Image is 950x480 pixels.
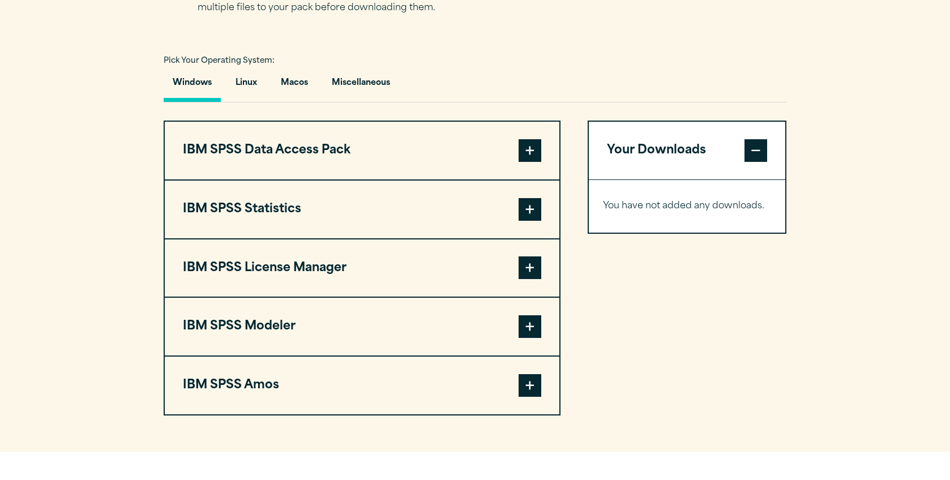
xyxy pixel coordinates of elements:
[165,357,559,414] button: IBM SPSS Amos
[165,181,559,238] button: IBM SPSS Statistics
[589,122,785,179] button: Your Downloads
[164,57,275,65] span: Pick Your Operating System:
[323,70,399,102] button: Miscellaneous
[165,298,559,355] button: IBM SPSS Modeler
[165,122,559,179] button: IBM SPSS Data Access Pack
[272,70,317,102] button: Macos
[603,198,771,215] p: You have not added any downloads.
[226,70,266,102] button: Linux
[164,70,221,102] button: Windows
[589,179,785,233] div: Your Downloads
[165,239,559,297] button: IBM SPSS License Manager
